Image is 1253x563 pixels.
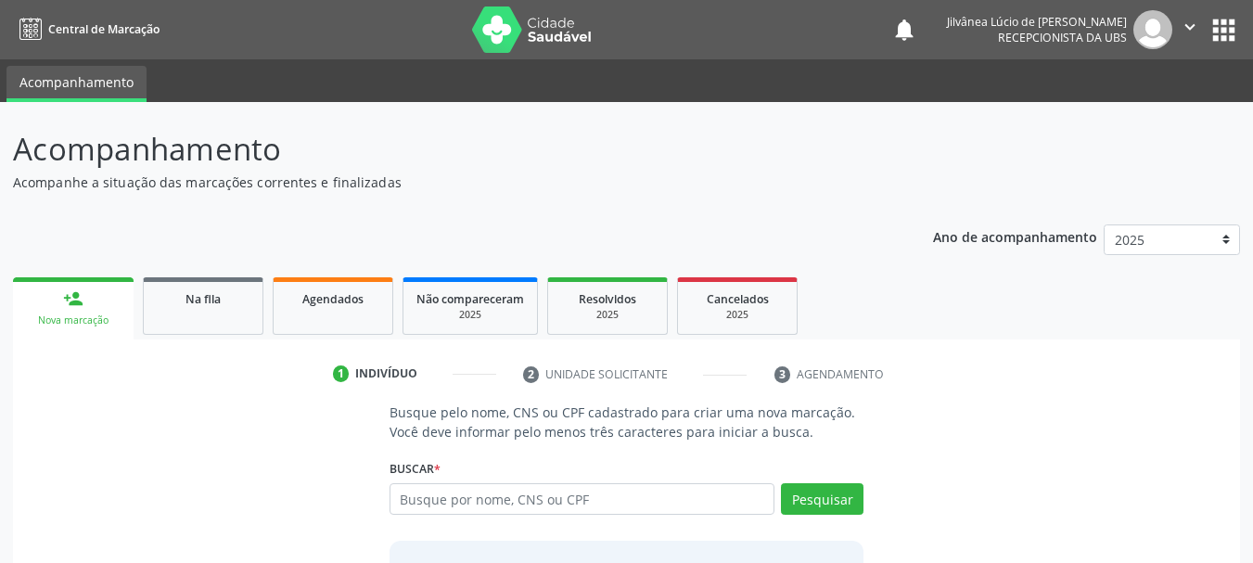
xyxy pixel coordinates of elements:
[947,14,1127,30] div: Jilvânea Lúcio de [PERSON_NAME]
[355,365,417,382] div: Indivíduo
[13,173,872,192] p: Acompanhe a situação das marcações correntes e finalizadas
[390,454,441,483] label: Buscar
[707,291,769,307] span: Cancelados
[13,14,160,45] a: Central de Marcação
[48,21,160,37] span: Central de Marcação
[933,224,1097,248] p: Ano de acompanhamento
[416,291,524,307] span: Não compareceram
[1208,14,1240,46] button: apps
[781,483,863,515] button: Pesquisar
[1180,17,1200,37] i: 
[333,365,350,382] div: 1
[390,483,775,515] input: Busque por nome, CNS ou CPF
[891,17,917,43] button: notifications
[390,403,864,441] p: Busque pelo nome, CNS ou CPF cadastrado para criar uma nova marcação. Você deve informar pelo men...
[561,308,654,322] div: 2025
[579,291,636,307] span: Resolvidos
[185,291,221,307] span: Na fila
[13,126,872,173] p: Acompanhamento
[63,288,83,309] div: person_add
[302,291,364,307] span: Agendados
[26,313,121,327] div: Nova marcação
[6,66,147,102] a: Acompanhamento
[1172,10,1208,49] button: 
[416,308,524,322] div: 2025
[1133,10,1172,49] img: img
[998,30,1127,45] span: Recepcionista da UBS
[691,308,784,322] div: 2025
